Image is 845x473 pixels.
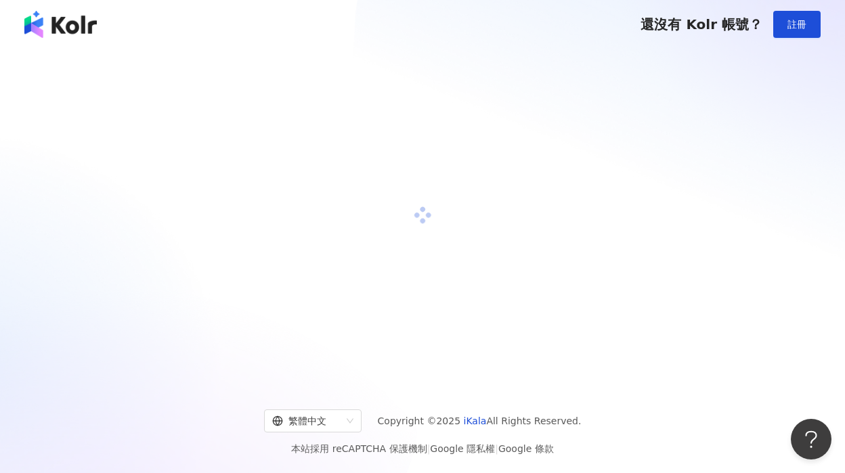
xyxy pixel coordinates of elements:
[430,443,495,454] a: Google 隱私權
[427,443,431,454] span: |
[773,11,821,38] button: 註冊
[24,11,97,38] img: logo
[378,413,582,429] span: Copyright © 2025 All Rights Reserved.
[791,419,831,459] iframe: Help Scout Beacon - Open
[641,16,762,32] span: 還沒有 Kolr 帳號？
[495,443,498,454] span: |
[291,441,553,457] span: 本站採用 reCAPTCHA 保護機制
[498,443,554,454] a: Google 條款
[787,19,806,30] span: 註冊
[272,410,341,432] div: 繁體中文
[464,415,487,426] a: iKala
